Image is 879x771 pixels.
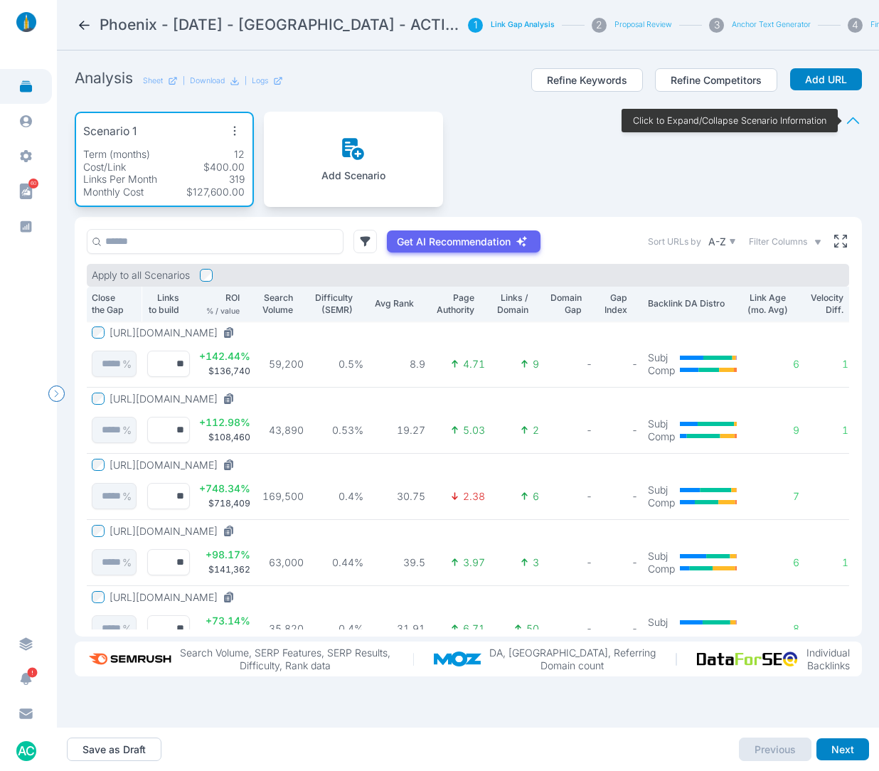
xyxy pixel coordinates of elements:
p: - [549,358,593,371]
p: % [122,490,132,503]
img: moz_logo.a3998d80.png [434,652,489,666]
button: [URL][DOMAIN_NAME] [110,591,240,604]
p: 0.4% [314,622,364,635]
button: Refine Competitors [655,68,777,92]
p: + 98.17 % [206,548,250,561]
p: 4.71 [463,358,485,371]
p: + 73.14 % [206,615,250,627]
span: 60 [28,179,38,188]
p: Links Per Month [83,173,157,186]
button: Next [816,738,869,761]
p: 31.91 [373,622,425,635]
p: 9 [747,424,800,437]
p: $136,740 [208,365,250,378]
p: Subj [648,418,675,430]
p: 63,000 [260,556,304,569]
p: Individual Backlinks [805,647,852,671]
button: Refine Keywords [531,68,643,92]
button: Get AI Recommendation [387,230,540,253]
p: 6.71 [463,622,485,635]
p: 0.4% [314,490,364,503]
img: data_for_seo_logo.e5120ddb.png [697,652,805,666]
p: Monthly Cost [83,186,144,198]
p: + 112.98 % [199,416,250,429]
p: Page Authority [435,292,474,317]
p: 8.9 [373,358,425,371]
p: Avg Rank [373,297,414,310]
div: 2 [592,18,607,33]
p: Download [190,76,225,86]
p: 8 [747,622,800,635]
div: | [245,76,283,86]
p: Search Volume [260,292,293,317]
p: 0.5% [314,358,364,371]
p: 3 [533,556,539,569]
p: % [122,622,132,635]
p: Comp [648,629,675,642]
p: Apply to all Scenarios [92,269,190,282]
p: 2.38 [463,490,485,503]
p: Subj [648,351,675,364]
p: Click to Expand/Collapse Scenario Information [633,115,826,127]
p: % [122,358,132,371]
p: Links / Domain [495,292,528,317]
p: 15 [809,358,855,371]
button: [URL][DOMAIN_NAME] [110,326,240,339]
p: A-Z [708,235,726,248]
p: 7 [747,490,800,503]
p: Domain Gap [549,292,582,317]
p: Search Volume, SERP Features, SERP Results, Difficulty, Rank data [178,647,393,671]
p: - [549,556,593,569]
p: Difficulty (SEMR) [314,292,353,317]
p: Subj [648,484,675,496]
p: Comp [648,496,675,509]
button: [URL][DOMAIN_NAME] [110,393,240,405]
p: - [602,358,638,371]
p: Get AI Recommendation [397,235,511,248]
p: $108,460 [208,431,250,444]
h2: Phoenix - Aug 2025 - Phoenix - ACTIVE CAMPAIGN [100,15,469,35]
img: linklaunch_small.2ae18699.png [11,12,41,32]
p: 10 [809,556,855,569]
p: 43,890 [260,424,304,437]
button: A-Z [706,233,739,250]
p: Backlink DA Distro [648,297,737,310]
p: % [122,556,132,569]
div: 4 [848,18,863,33]
span: Filter Columns [749,235,807,248]
p: 9 [533,358,539,371]
p: - [549,424,593,437]
p: % [122,424,132,437]
label: Sort URLs by [648,235,701,248]
p: 319 [229,173,245,186]
button: Save as Draft [67,738,161,762]
p: 0.44% [314,556,364,569]
div: 1 [468,18,483,33]
p: 5.03 [463,424,485,437]
a: Sheet| [143,76,185,86]
p: $141,362 [208,563,250,576]
p: Comp [648,563,675,575]
img: semrush_logo.573af308.png [85,647,179,671]
p: Cost/Link [83,161,126,174]
p: ROI [225,292,240,304]
p: 6 [533,490,539,503]
p: Term (months) [83,148,150,161]
p: $718,409 [208,497,250,510]
p: Add Scenario [321,169,385,182]
h2: Analysis [75,68,133,88]
p: 0.53% [314,424,364,437]
p: Logs [252,76,268,86]
p: 59,200 [260,358,304,371]
button: [URL][DOMAIN_NAME] [110,525,240,538]
p: + 748.34 % [199,482,250,495]
p: 3.97 [463,556,485,569]
p: DA, [GEOGRAPHIC_DATA], Referring Domain count [489,647,656,671]
p: 7 [809,622,855,635]
p: $400.00 [203,161,245,174]
p: 19.27 [373,424,425,437]
div: 3 [709,18,724,33]
p: 169,500 [260,490,304,503]
p: - [602,490,638,503]
p: - [549,622,593,635]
